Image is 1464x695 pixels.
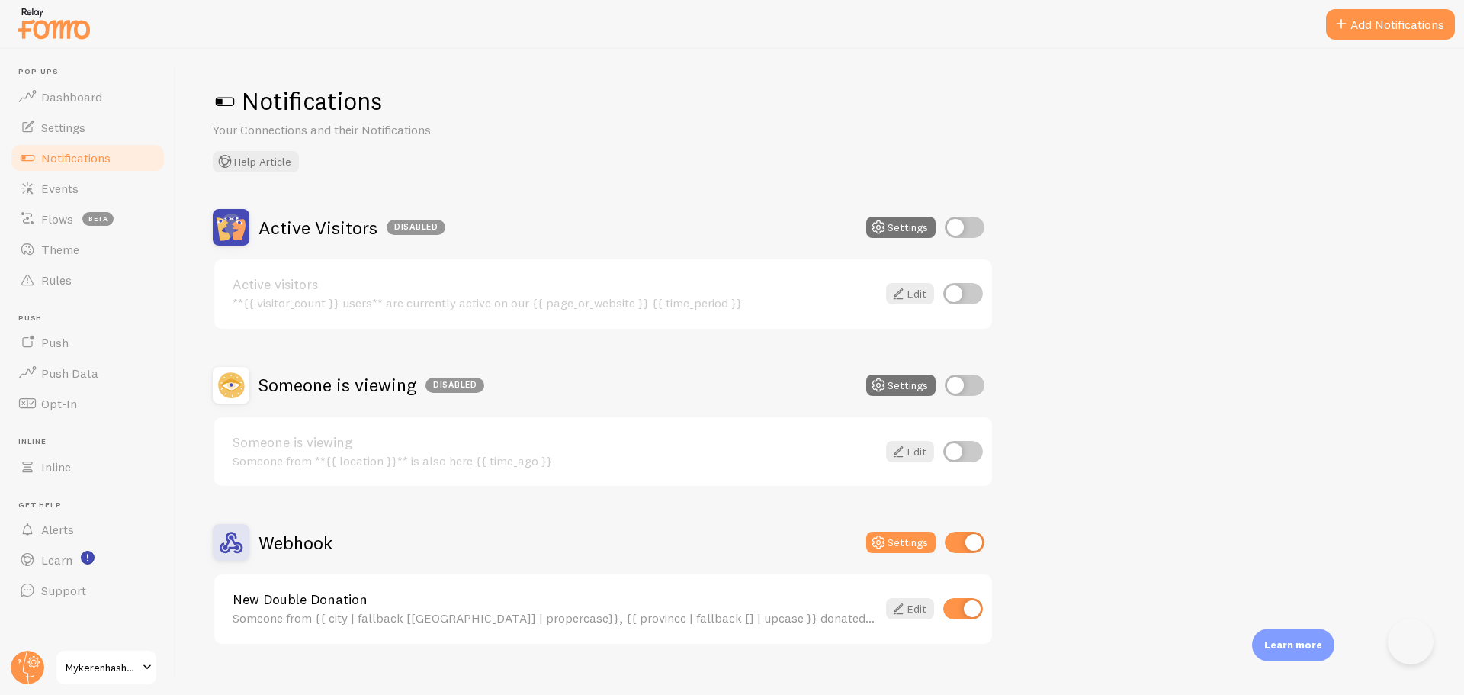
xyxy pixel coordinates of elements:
[213,524,249,561] img: Webhook
[41,181,79,196] span: Events
[213,151,299,172] button: Help Article
[866,375,936,396] button: Settings
[886,441,934,462] a: Edit
[1252,629,1334,661] div: Learn more
[41,396,77,411] span: Opt-In
[9,143,166,173] a: Notifications
[55,649,158,686] a: Mykerenhashana
[1264,638,1322,652] p: Learn more
[233,593,877,607] a: New Double Donation
[41,522,74,537] span: Alerts
[18,314,166,323] span: Push
[66,658,138,677] span: Mykerenhashana
[233,296,877,310] div: **{{ visitor_count }} users** are currently active on our {{ page_or_website }} {{ time_period }}
[82,212,114,226] span: beta
[81,551,95,565] svg: <p>Watch New Feature Tutorials!</p>
[18,67,166,77] span: Pop-ups
[213,121,579,139] p: Your Connections and their Notifications
[9,265,166,295] a: Rules
[233,611,877,625] div: Someone from {{ city | fallback [[GEOGRAPHIC_DATA]] | propercase}}, {{ province | fallback [] | u...
[258,531,332,555] h2: Webhook
[18,500,166,510] span: Get Help
[258,373,484,397] h2: Someone is viewing
[886,598,934,619] a: Edit
[41,583,86,598] span: Support
[41,459,71,475] span: Inline
[41,242,79,257] span: Theme
[41,272,72,288] span: Rules
[233,454,877,468] div: Someone from **{{ location }}** is also here {{ time_ago }}
[9,545,166,575] a: Learn
[213,367,249,404] img: Someone is viewing
[41,365,98,381] span: Push Data
[1388,619,1433,664] iframe: Help Scout Beacon - Open
[41,89,102,105] span: Dashboard
[9,388,166,419] a: Opt-In
[9,173,166,204] a: Events
[233,278,877,291] a: Active visitors
[9,82,166,112] a: Dashboard
[866,217,936,238] button: Settings
[213,209,249,246] img: Active Visitors
[258,216,445,240] h2: Active Visitors
[41,211,73,227] span: Flows
[18,437,166,447] span: Inline
[41,150,111,166] span: Notifications
[866,532,936,553] button: Settings
[213,85,1427,117] h1: Notifications
[9,112,166,143] a: Settings
[9,514,166,545] a: Alerts
[425,378,484,393] div: Disabled
[41,120,85,135] span: Settings
[387,220,445,235] div: Disabled
[9,452,166,482] a: Inline
[9,327,166,358] a: Push
[41,552,72,568] span: Learn
[9,234,166,265] a: Theme
[9,358,166,388] a: Push Data
[9,575,166,606] a: Support
[886,283,934,304] a: Edit
[233,436,877,449] a: Someone is viewing
[41,335,69,350] span: Push
[16,4,92,43] img: fomo-relay-logo-orange.svg
[9,204,166,234] a: Flows beta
